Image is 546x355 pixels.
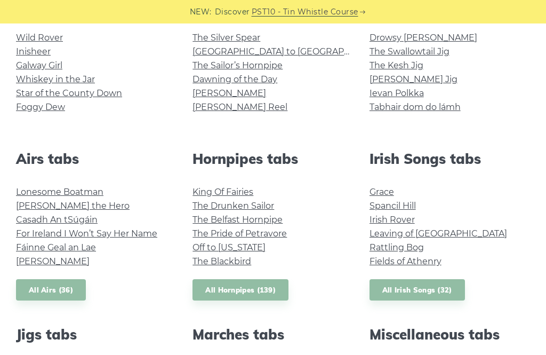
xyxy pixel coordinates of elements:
[16,33,63,43] a: Wild Rover
[192,201,274,211] a: The Drunken Sailor
[16,60,62,70] a: Galway Girl
[190,6,212,18] span: NEW:
[192,215,283,225] a: The Belfast Hornpipe
[370,88,424,98] a: Ievan Polkka
[192,46,389,57] a: [GEOGRAPHIC_DATA] to [GEOGRAPHIC_DATA]
[192,187,253,197] a: King Of Fairies
[370,279,465,301] a: All Irish Songs (32)
[370,326,530,343] h2: Miscellaneous tabs
[16,279,86,301] a: All Airs (36)
[252,6,358,18] a: PST10 - Tin Whistle Course
[16,187,103,197] a: Lonesome Boatman
[370,256,441,266] a: Fields of Athenry
[192,60,283,70] a: The Sailor’s Hornpipe
[370,151,530,167] h2: Irish Songs tabs
[16,215,98,225] a: Casadh An tSúgáin
[16,151,176,167] h2: Airs tabs
[192,88,266,98] a: [PERSON_NAME]
[192,102,287,112] a: [PERSON_NAME] Reel
[16,228,157,239] a: For Ireland I Won’t Say Her Name
[192,228,287,239] a: The Pride of Petravore
[16,102,65,112] a: Foggy Dew
[370,46,449,57] a: The Swallowtail Jig
[370,60,423,70] a: The Kesh Jig
[16,326,176,343] h2: Jigs tabs
[16,242,96,253] a: Fáinne Geal an Lae
[16,201,130,211] a: [PERSON_NAME] the Hero
[370,33,477,43] a: Drowsy [PERSON_NAME]
[16,46,51,57] a: Inisheer
[370,74,457,84] a: [PERSON_NAME] Jig
[192,74,277,84] a: Dawning of the Day
[370,228,507,239] a: Leaving of [GEOGRAPHIC_DATA]
[192,256,251,266] a: The Blackbird
[370,102,461,112] a: Tabhair dom do lámh
[192,151,353,167] h2: Hornpipes tabs
[370,215,415,225] a: Irish Rover
[370,201,416,211] a: Spancil Hill
[192,242,266,253] a: Off to [US_STATE]
[370,242,424,253] a: Rattling Bog
[16,88,122,98] a: Star of the County Down
[16,256,90,266] a: [PERSON_NAME]
[192,33,260,43] a: The Silver Spear
[16,74,95,84] a: Whiskey in the Jar
[215,6,250,18] span: Discover
[192,326,353,343] h2: Marches tabs
[192,279,288,301] a: All Hornpipes (139)
[370,187,394,197] a: Grace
